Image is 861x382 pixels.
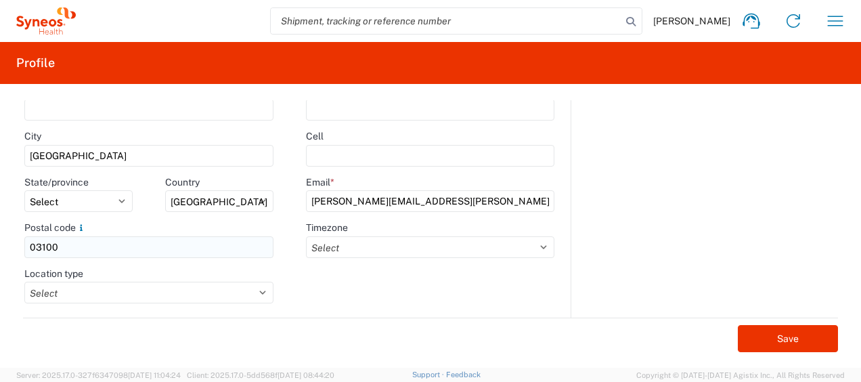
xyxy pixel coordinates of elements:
[738,325,838,352] button: Save
[165,176,200,188] label: Country
[306,176,334,188] label: Email
[412,370,446,379] a: Support
[306,130,324,142] label: Cell
[24,176,89,188] label: State/province
[24,268,83,280] label: Location type
[446,370,481,379] a: Feedback
[24,221,87,234] label: Postal code
[636,369,845,381] span: Copyright © [DATE]-[DATE] Agistix Inc., All Rights Reserved
[653,15,730,27] span: [PERSON_NAME]
[187,371,334,379] span: Client: 2025.17.0-5dd568f
[16,55,55,71] h2: Profile
[271,8,621,34] input: Shipment, tracking or reference number
[128,371,181,379] span: [DATE] 11:04:24
[278,371,334,379] span: [DATE] 08:44:20
[306,221,348,234] label: Timezone
[16,371,181,379] span: Server: 2025.17.0-327f6347098
[24,130,41,142] label: City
